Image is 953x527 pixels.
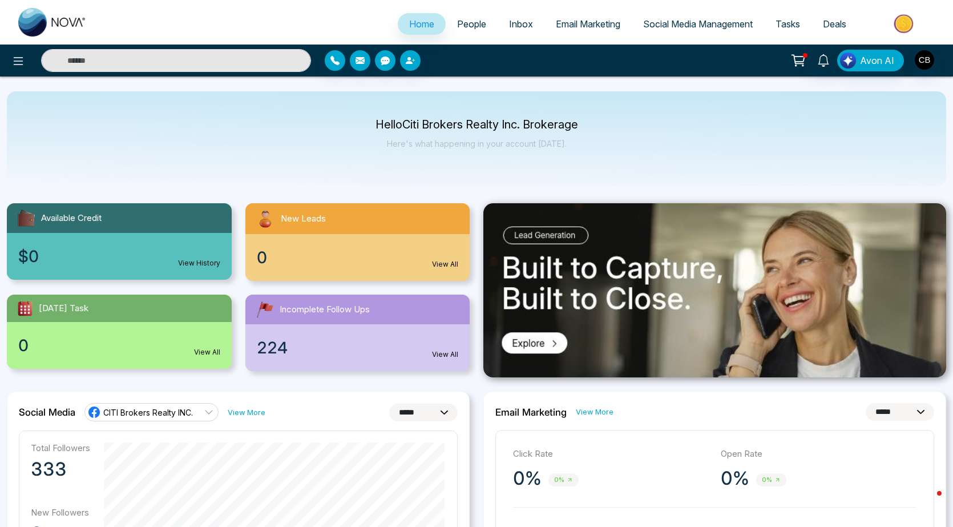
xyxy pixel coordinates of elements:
[776,18,800,30] span: Tasks
[178,258,220,268] a: View History
[432,259,458,269] a: View All
[31,442,90,453] p: Total Followers
[513,467,542,490] p: 0%
[228,407,265,418] a: View More
[764,13,811,35] a: Tasks
[498,13,544,35] a: Inbox
[840,53,856,69] img: Lead Flow
[860,54,894,67] span: Avon AI
[398,13,446,35] a: Home
[457,18,486,30] span: People
[194,347,220,357] a: View All
[103,407,193,418] span: CITI Brokers Realty INC.
[556,18,620,30] span: Email Marketing
[721,467,749,490] p: 0%
[41,212,102,225] span: Available Credit
[16,208,37,228] img: availableCredit.svg
[914,488,942,516] iframe: Intercom live chat
[18,8,87,37] img: Nova CRM Logo
[39,302,88,315] span: [DATE] Task
[446,13,498,35] a: People
[513,448,709,461] p: Click Rate
[548,473,579,486] span: 0%
[255,208,276,230] img: newLeads.svg
[19,407,75,418] h2: Social Media
[643,18,753,30] span: Social Media Management
[632,13,764,35] a: Social Media Management
[375,120,578,130] p: Hello Citi Brokers Realty Inc. Brokerage
[509,18,533,30] span: Inbox
[31,507,90,518] p: New Followers
[495,407,567,418] h2: Email Marketing
[257,246,267,269] span: 0
[837,50,904,71] button: Avon AI
[239,295,477,371] a: Incomplete Follow Ups224View All
[280,303,370,316] span: Incomplete Follow Ups
[432,349,458,360] a: View All
[721,448,917,461] p: Open Rate
[281,212,326,226] span: New Leads
[811,13,858,35] a: Deals
[16,299,34,317] img: todayTask.svg
[544,13,632,35] a: Email Marketing
[863,11,946,37] img: Market-place.gif
[18,333,29,357] span: 0
[18,244,39,268] span: $0
[915,50,934,70] img: User Avatar
[576,407,613,417] a: View More
[756,473,786,486] span: 0%
[375,139,578,148] p: Here's what happening in your account [DATE].
[31,458,90,481] p: 333
[823,18,846,30] span: Deals
[255,299,275,320] img: followUps.svg
[483,203,946,377] img: .
[409,18,434,30] span: Home
[257,336,288,360] span: 224
[239,203,477,281] a: New Leads0View All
